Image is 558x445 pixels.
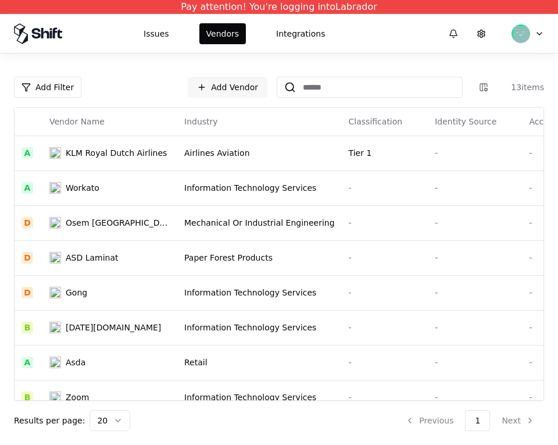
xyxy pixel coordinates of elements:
[66,252,119,264] div: ASD Laminat
[22,252,33,264] div: D
[498,81,544,93] div: 13 items
[49,182,61,194] img: Workato
[22,217,33,229] div: D
[49,116,105,127] div: Vendor Name
[269,23,332,44] button: Integrations
[22,287,33,298] div: D
[435,322,515,333] div: -
[435,147,515,159] div: -
[199,23,246,44] button: Vendors
[184,357,335,368] div: Retail
[14,415,85,426] p: Results per page:
[184,252,335,264] div: Paper Forest Products
[22,357,33,368] div: A
[49,217,61,229] img: Osem USA
[184,147,335,159] div: Airlines Aviation
[349,182,421,194] div: -
[66,391,89,403] div: Zoom
[184,287,335,298] div: Information Technology Services
[435,287,515,298] div: -
[49,252,61,264] img: ASD Laminat
[184,217,335,229] div: Mechanical Or Industrial Engineering
[66,147,167,159] div: KLM Royal Dutch Airlines
[66,217,170,229] div: Osem [GEOGRAPHIC_DATA]
[14,77,81,98] button: Add Filter
[435,217,515,229] div: -
[137,23,176,44] button: Issues
[66,357,85,368] div: Asda
[49,322,61,333] img: monday.com
[49,287,61,298] img: Gong
[22,147,33,159] div: A
[66,182,99,194] div: Workato
[22,391,33,403] div: B
[435,116,496,127] div: Identity Source
[49,147,61,159] img: KLM Royal Dutch Airlines
[396,410,544,431] nav: pagination
[349,322,421,333] div: -
[349,287,421,298] div: -
[435,182,515,194] div: -
[22,322,33,333] div: B
[49,357,61,368] img: Asda
[349,252,421,264] div: -
[349,391,421,403] div: -
[184,116,218,127] div: Industry
[349,116,403,127] div: Classification
[188,77,267,98] a: Add Vendor
[184,182,335,194] div: Information Technology Services
[66,322,161,333] div: [DATE][DOMAIN_NAME]
[49,391,61,403] img: Zoom
[184,322,335,333] div: Information Technology Services
[349,357,421,368] div: -
[349,217,421,229] div: -
[435,252,515,264] div: -
[435,391,515,403] div: -
[22,182,33,194] div: A
[435,357,515,368] div: -
[184,391,335,403] div: Information Technology Services
[465,410,490,431] button: 1
[349,147,421,159] div: Tier 1
[66,287,87,298] div: Gong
